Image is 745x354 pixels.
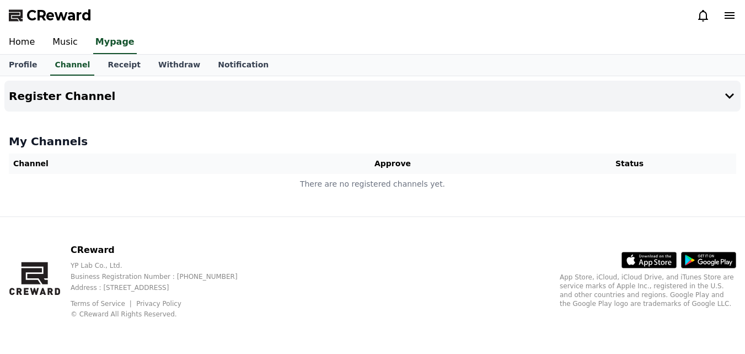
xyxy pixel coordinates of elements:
[71,283,255,292] p: Address : [STREET_ADDRESS]
[4,81,741,112] button: Register Channel
[149,55,209,76] a: Withdraw
[9,7,92,24] a: CReward
[99,55,149,76] a: Receipt
[44,31,87,54] a: Music
[71,244,255,257] p: CReward
[71,261,255,270] p: YP Lab Co., Ltd.
[136,300,181,308] a: Privacy Policy
[9,174,736,194] td: There are no registered channels yet.
[523,154,736,174] th: Status
[71,310,255,319] p: © CReward All Rights Reserved.
[93,31,137,54] a: Mypage
[71,300,133,308] a: Terms of Service
[71,272,255,281] p: Business Registration Number : [PHONE_NUMBER]
[262,154,523,174] th: Approve
[560,273,736,308] p: App Store, iCloud, iCloud Drive, and iTunes Store are service marks of Apple Inc., registered in ...
[9,90,115,102] h4: Register Channel
[26,7,92,24] span: CReward
[209,55,277,76] a: Notification
[9,154,262,174] th: Channel
[50,55,94,76] a: Channel
[9,134,736,149] h4: My Channels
